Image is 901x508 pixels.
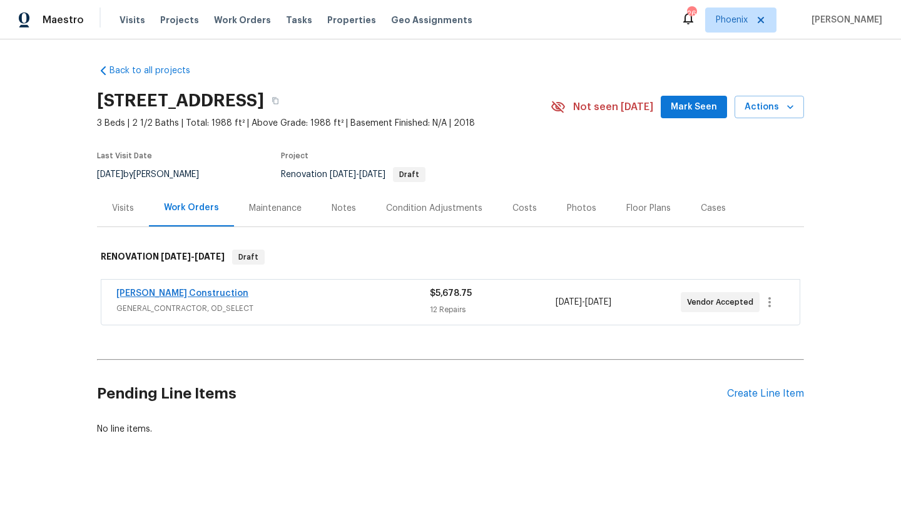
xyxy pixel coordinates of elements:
span: 3 Beds | 2 1/2 Baths | Total: 1988 ft² | Above Grade: 1988 ft² | Basement Finished: N/A | 2018 [97,117,551,130]
span: [DATE] [195,252,225,261]
span: Properties [327,14,376,26]
span: Work Orders [214,14,271,26]
span: GENERAL_CONTRACTOR, OD_SELECT [116,302,430,315]
div: 26 [687,8,696,20]
div: by [PERSON_NAME] [97,167,214,182]
button: Mark Seen [661,96,727,119]
h6: RENOVATION [101,250,225,265]
h2: Pending Line Items [97,365,727,423]
span: [DATE] [161,252,191,261]
span: Projects [160,14,199,26]
span: [PERSON_NAME] [807,14,882,26]
div: Floor Plans [626,202,671,215]
span: Project [281,152,308,160]
div: Maintenance [249,202,302,215]
span: Maestro [43,14,84,26]
span: - [161,252,225,261]
a: Back to all projects [97,64,217,77]
span: Draft [394,171,424,178]
h2: [STREET_ADDRESS] [97,94,264,107]
div: Notes [332,202,356,215]
span: Vendor Accepted [687,296,758,308]
a: [PERSON_NAME] Construction [116,289,248,298]
span: Last Visit Date [97,152,152,160]
span: Not seen [DATE] [573,101,653,113]
span: Tasks [286,16,312,24]
div: Visits [112,202,134,215]
div: Work Orders [164,201,219,214]
div: Condition Adjustments [386,202,482,215]
span: [DATE] [556,298,582,307]
span: Draft [233,251,263,263]
button: Copy Address [264,89,287,112]
span: $5,678.75 [430,289,472,298]
div: Cases [701,202,726,215]
span: - [330,170,385,179]
span: [DATE] [585,298,611,307]
span: [DATE] [97,170,123,179]
span: - [556,296,611,308]
span: Actions [745,99,794,115]
span: Renovation [281,170,425,179]
div: Photos [567,202,596,215]
button: Actions [735,96,804,119]
span: Mark Seen [671,99,717,115]
div: No line items. [97,423,804,435]
span: [DATE] [359,170,385,179]
div: RENOVATION [DATE]-[DATE]Draft [97,237,804,277]
div: Costs [512,202,537,215]
div: 12 Repairs [430,303,555,316]
span: Geo Assignments [391,14,472,26]
div: Create Line Item [727,388,804,400]
span: Phoenix [716,14,748,26]
span: Visits [120,14,145,26]
span: [DATE] [330,170,356,179]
